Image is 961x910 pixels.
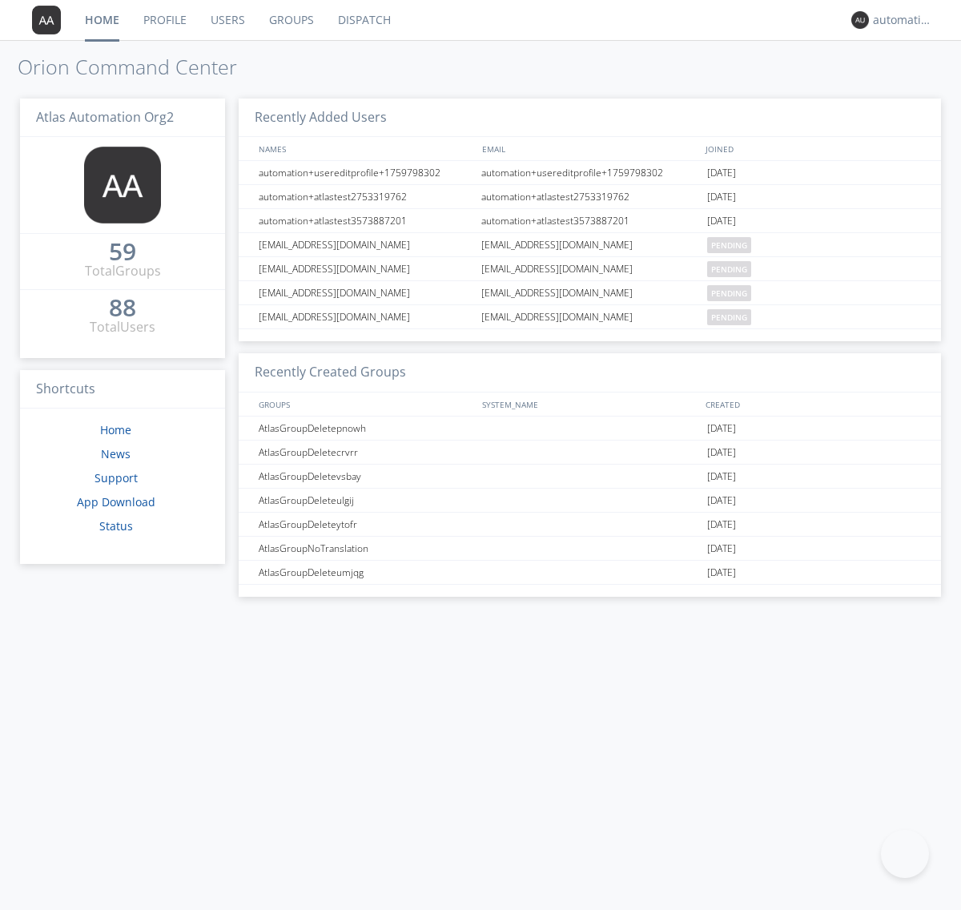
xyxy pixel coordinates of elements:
div: NAMES [255,137,474,160]
div: automation+atlas0003+org2 [873,12,933,28]
span: Atlas Automation Org2 [36,108,174,126]
img: 373638.png [32,6,61,34]
div: [EMAIL_ADDRESS][DOMAIN_NAME] [477,233,703,256]
a: AtlasGroupNoTranslation[DATE] [239,537,941,561]
a: automation+usereditprofile+1759798302automation+usereditprofile+1759798302[DATE] [239,161,941,185]
a: AtlasGroupDeleteulgij[DATE] [239,489,941,513]
span: pending [707,309,751,325]
div: automation+atlastest3573887201 [255,209,476,232]
span: [DATE] [707,161,736,185]
div: AtlasGroupDeletepnowh [255,417,476,440]
a: News [101,446,131,461]
a: AtlasGroupDeletepnowh[DATE] [239,417,941,441]
h3: Shortcuts [20,370,225,409]
div: SYSTEM_NAME [478,393,702,416]
div: EMAIL [478,137,702,160]
img: 373638.png [84,147,161,223]
a: AtlasGroupDeletevsbay[DATE] [239,465,941,489]
div: AtlasGroupDeleteulgij [255,489,476,512]
a: App Download [77,494,155,509]
div: Total Users [90,318,155,336]
a: [EMAIL_ADDRESS][DOMAIN_NAME][EMAIL_ADDRESS][DOMAIN_NAME]pending [239,233,941,257]
span: [DATE] [707,561,736,585]
div: [EMAIL_ADDRESS][DOMAIN_NAME] [255,233,476,256]
div: [EMAIL_ADDRESS][DOMAIN_NAME] [477,305,703,328]
a: Support [94,470,138,485]
a: automation+atlastest3573887201automation+atlastest3573887201[DATE] [239,209,941,233]
span: pending [707,261,751,277]
div: automation+usereditprofile+1759798302 [255,161,476,184]
div: [EMAIL_ADDRESS][DOMAIN_NAME] [477,281,703,304]
div: AtlasGroupDeletevsbay [255,465,476,488]
span: [DATE] [707,441,736,465]
div: AtlasGroupNoTranslation [255,537,476,560]
div: [EMAIL_ADDRESS][DOMAIN_NAME] [255,305,476,328]
div: AtlasGroupDeleteytofr [255,513,476,536]
span: [DATE] [707,417,736,441]
a: [EMAIL_ADDRESS][DOMAIN_NAME][EMAIL_ADDRESS][DOMAIN_NAME]pending [239,257,941,281]
img: 373638.png [851,11,869,29]
div: Total Groups [85,262,161,280]
span: [DATE] [707,209,736,233]
h3: Recently Added Users [239,99,941,138]
div: automation+usereditprofile+1759798302 [477,161,703,184]
div: [EMAIL_ADDRESS][DOMAIN_NAME] [255,257,476,280]
span: [DATE] [707,489,736,513]
div: CREATED [702,393,926,416]
span: [DATE] [707,465,736,489]
div: AtlasGroupDeleteumjqg [255,561,476,584]
a: [EMAIL_ADDRESS][DOMAIN_NAME][EMAIL_ADDRESS][DOMAIN_NAME]pending [239,281,941,305]
div: automation+atlastest3573887201 [477,209,703,232]
iframe: Toggle Customer Support [881,830,929,878]
a: Home [100,422,131,437]
a: [EMAIL_ADDRESS][DOMAIN_NAME][EMAIL_ADDRESS][DOMAIN_NAME]pending [239,305,941,329]
span: [DATE] [707,537,736,561]
div: automation+atlastest2753319762 [477,185,703,208]
a: 88 [109,300,136,318]
span: pending [707,285,751,301]
a: automation+atlastest2753319762automation+atlastest2753319762[DATE] [239,185,941,209]
a: AtlasGroupDeletecrvrr[DATE] [239,441,941,465]
span: pending [707,237,751,253]
div: automation+atlastest2753319762 [255,185,476,208]
div: [EMAIL_ADDRESS][DOMAIN_NAME] [255,281,476,304]
span: [DATE] [707,185,736,209]
div: 88 [109,300,136,316]
h3: Recently Created Groups [239,353,941,393]
div: 59 [109,244,136,260]
div: [EMAIL_ADDRESS][DOMAIN_NAME] [477,257,703,280]
div: AtlasGroupDeletecrvrr [255,441,476,464]
a: 59 [109,244,136,262]
div: JOINED [702,137,926,160]
span: [DATE] [707,513,736,537]
a: Status [99,518,133,534]
a: AtlasGroupDeleteytofr[DATE] [239,513,941,537]
div: GROUPS [255,393,474,416]
a: AtlasGroupDeleteumjqg[DATE] [239,561,941,585]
